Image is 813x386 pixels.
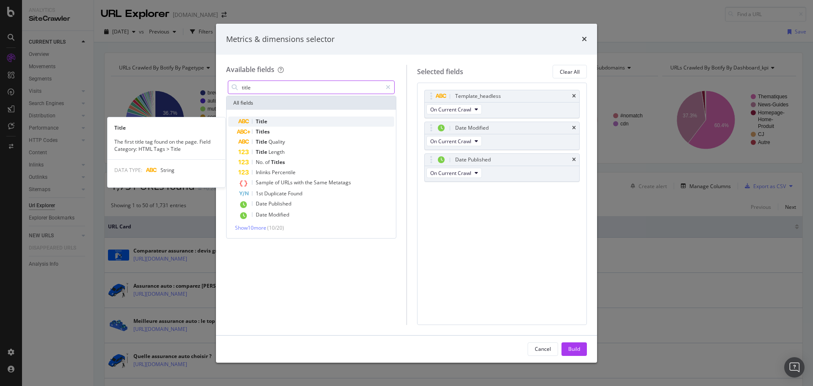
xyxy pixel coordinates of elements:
[455,124,489,132] div: Date Modified
[572,94,576,99] div: times
[424,90,580,118] div: Template_headlesstimesOn Current Crawl
[108,124,225,131] div: Title
[582,34,587,45] div: times
[568,345,580,353] div: Build
[281,179,294,186] span: URLs
[256,190,264,197] span: 1st
[553,65,587,78] button: Clear All
[271,158,285,166] span: Titles
[241,81,382,94] input: Search by field name
[572,125,576,131] div: times
[226,65,274,74] div: Available fields
[528,342,558,356] button: Cancel
[256,179,275,186] span: Sample
[256,211,268,218] span: Date
[430,169,471,177] span: On Current Crawl
[272,169,296,176] span: Percentile
[216,24,597,363] div: modal
[265,158,271,166] span: of
[455,92,501,100] div: Template_headless
[329,179,351,186] span: Metatags
[268,211,289,218] span: Modified
[430,106,471,113] span: On Current Crawl
[256,158,265,166] span: No.
[424,153,580,182] div: Date PublishedtimesOn Current Crawl
[294,179,305,186] span: with
[426,136,482,146] button: On Current Crawl
[426,104,482,114] button: On Current Crawl
[561,342,587,356] button: Build
[455,156,491,164] div: Date Published
[426,168,482,178] button: On Current Crawl
[424,122,580,150] div: Date ModifiedtimesOn Current Crawl
[268,200,291,207] span: Published
[314,179,329,186] span: Same
[256,118,267,125] span: Title
[267,224,284,231] span: ( 10 / 20 )
[535,345,551,353] div: Cancel
[256,148,268,156] span: Title
[572,157,576,162] div: times
[305,179,314,186] span: the
[268,138,285,145] span: Quality
[430,138,471,145] span: On Current Crawl
[108,138,225,153] div: The first title tag found on the page. Field Category: HTML Tags > Title
[256,138,268,145] span: Title
[256,128,270,135] span: Titles
[264,190,288,197] span: Duplicate
[288,190,302,197] span: Found
[256,200,268,207] span: Date
[417,67,463,77] div: Selected fields
[784,357,805,378] div: Open Intercom Messenger
[226,34,335,45] div: Metrics & dimensions selector
[235,224,266,231] span: Show 10 more
[227,96,396,110] div: All fields
[560,68,580,75] div: Clear All
[256,169,272,176] span: Inlinks
[268,148,285,156] span: Length
[275,179,281,186] span: of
